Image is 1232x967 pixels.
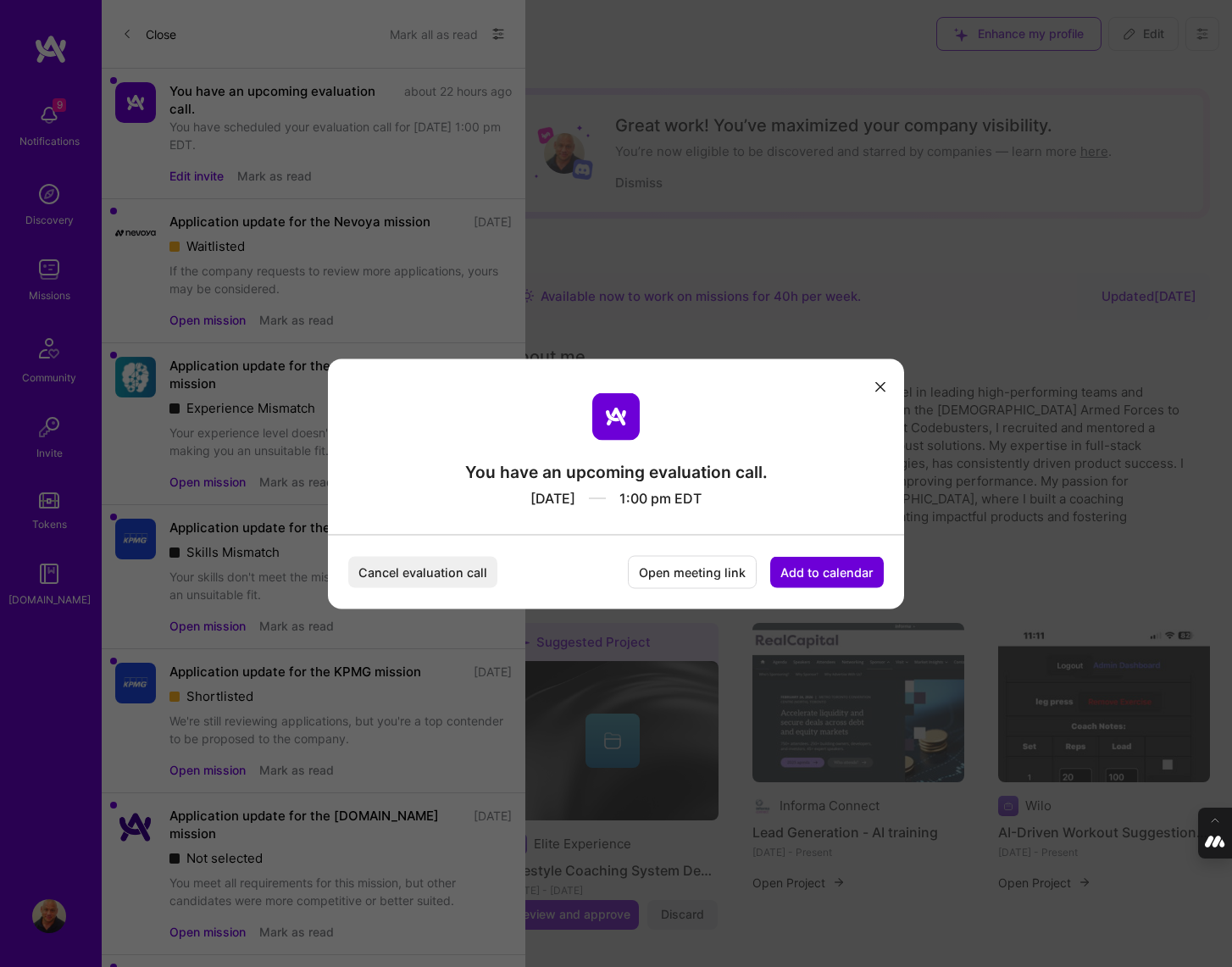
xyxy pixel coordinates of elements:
img: aTeam logo [592,392,640,440]
button: Open meeting link [628,555,757,588]
button: Add to calendar [770,556,884,587]
button: Cancel evaluation call [348,556,497,587]
div: modal [328,358,904,609]
div: You have an upcoming evaluation call. [465,460,768,482]
div: [DATE] 1:00 pm EDT [465,482,768,507]
i: icon Close [875,382,885,392]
